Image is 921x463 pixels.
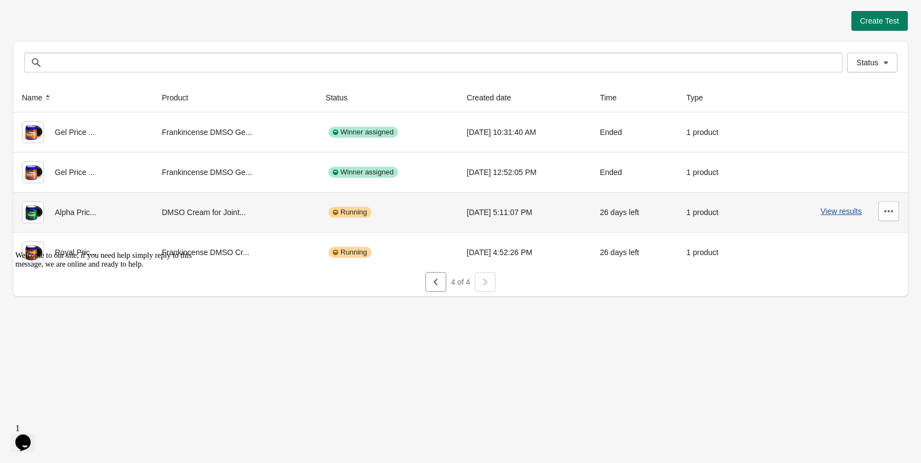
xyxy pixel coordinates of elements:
[595,88,632,108] button: Time
[18,88,58,108] button: Name
[328,207,371,218] div: Running
[157,88,203,108] button: Product
[4,4,202,22] div: Welcome to our site, if you need help simply reply to this message, we are online and ready to help.
[328,167,398,178] div: Winner assigned
[162,201,308,223] div: DMSO Cream for Joint...
[162,161,308,183] div: Frankincense DMSO Ge...
[22,161,144,183] div: Gel Price ...
[162,121,308,143] div: Frankincense DMSO Ge...
[686,121,744,143] div: 1 product
[22,241,144,263] div: Royal Pric...
[600,121,669,143] div: Ended
[686,201,744,223] div: 1 product
[162,241,308,263] div: Frankincense DMSO Cr...
[4,4,181,21] span: Welcome to our site, if you need help simply reply to this message, we are online and ready to help.
[22,121,144,143] div: Gel Price ...
[321,88,363,108] button: Status
[11,419,46,452] iframe: chat widget
[467,201,582,223] div: [DATE] 5:11:07 PM
[686,161,744,183] div: 1 product
[600,201,669,223] div: 26 days left
[686,241,744,263] div: 1 product
[462,88,526,108] button: Created date
[682,88,718,108] button: Type
[600,161,669,183] div: Ended
[451,278,470,286] span: 4 of 4
[11,247,208,414] iframe: chat widget
[328,247,371,258] div: Running
[860,16,899,25] span: Create Test
[856,58,878,67] span: Status
[22,201,144,223] div: Alpha Pric...
[467,121,582,143] div: [DATE] 10:31:40 AM
[851,11,908,31] button: Create Test
[821,207,862,216] button: View results
[467,161,582,183] div: [DATE] 12:52:05 PM
[847,53,897,72] button: Status
[600,241,669,263] div: 26 days left
[467,241,582,263] div: [DATE] 4:52:26 PM
[328,127,398,138] div: Winner assigned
